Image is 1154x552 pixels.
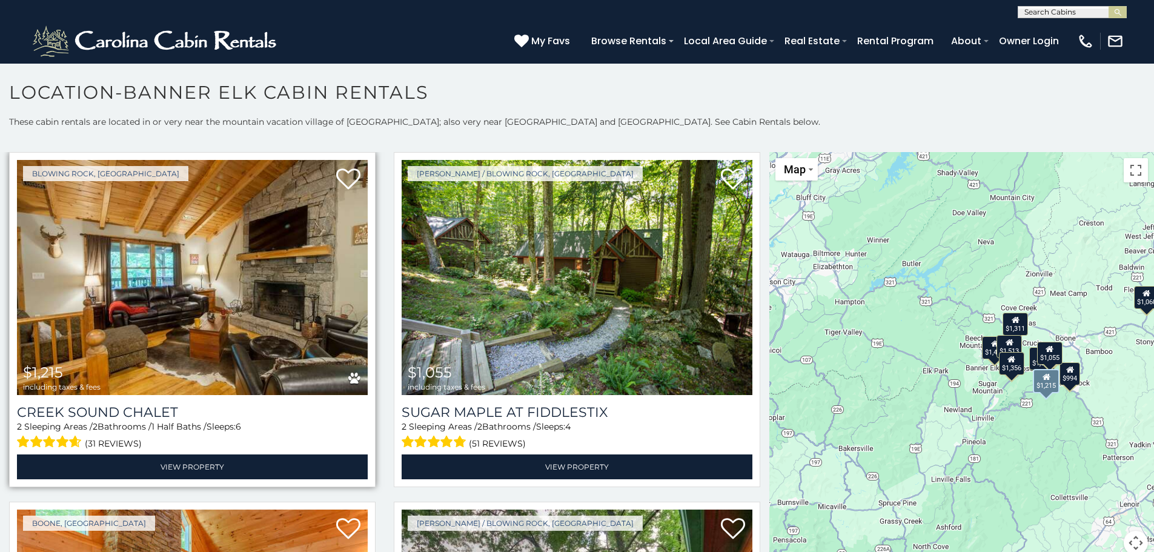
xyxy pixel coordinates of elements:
a: Creek Sound Chalet $1,215 including taxes & fees [17,160,368,395]
a: View Property [402,454,752,479]
div: $1,401 [983,336,1008,359]
a: [PERSON_NAME] / Blowing Rock, [GEOGRAPHIC_DATA] [408,166,643,181]
div: $1,024 [1029,347,1055,370]
span: 2 [477,421,482,432]
img: phone-regular-white.png [1077,33,1094,50]
div: $1,311 [1003,313,1029,336]
img: Sugar Maple at Fiddlestix [402,160,752,395]
div: $1,055 [1037,342,1063,365]
a: Add to favorites [336,167,360,193]
span: 2 [17,421,22,432]
span: 2 [402,421,406,432]
a: Owner Login [993,30,1065,52]
span: 4 [565,421,571,432]
span: 6 [236,421,241,432]
div: $1,513 [997,335,1023,358]
a: Sugar Maple at Fiddlestix [402,404,752,421]
span: $1,055 [408,364,452,381]
div: Sleeping Areas / Bathrooms / Sleeps: [402,421,752,451]
span: (31 reviews) [85,436,142,451]
a: Boone, [GEOGRAPHIC_DATA] [23,516,155,531]
a: [PERSON_NAME] / Blowing Rock, [GEOGRAPHIC_DATA] [408,516,643,531]
div: $994 [1060,362,1081,385]
button: Toggle fullscreen view [1124,158,1148,182]
a: My Favs [514,33,573,49]
span: (51 reviews) [469,436,526,451]
a: Add to favorites [721,517,745,542]
div: $1,356 [999,351,1024,374]
img: mail-regular-white.png [1107,33,1124,50]
span: My Favs [531,33,570,48]
img: White-1-2.png [30,23,282,59]
a: Browse Rentals [585,30,672,52]
a: Add to favorites [336,517,360,542]
span: Map [784,163,806,176]
a: Local Area Guide [678,30,773,52]
a: Rental Program [851,30,940,52]
button: Change map style [775,158,818,181]
a: Sugar Maple at Fiddlestix $1,055 including taxes & fees [402,160,752,395]
div: Sleeping Areas / Bathrooms / Sleeps: [17,421,368,451]
span: including taxes & fees [408,383,485,391]
span: including taxes & fees [23,383,101,391]
span: $1,215 [23,364,63,381]
div: $1,215 [1033,369,1060,393]
a: Add to favorites [721,167,745,193]
span: 1 Half Baths / [151,421,207,432]
img: Creek Sound Chalet [17,160,368,395]
a: Blowing Rock, [GEOGRAPHIC_DATA] [23,166,188,181]
a: Creek Sound Chalet [17,404,368,421]
a: View Property [17,454,368,479]
span: 2 [93,421,98,432]
a: Real Estate [778,30,846,52]
a: About [945,30,987,52]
